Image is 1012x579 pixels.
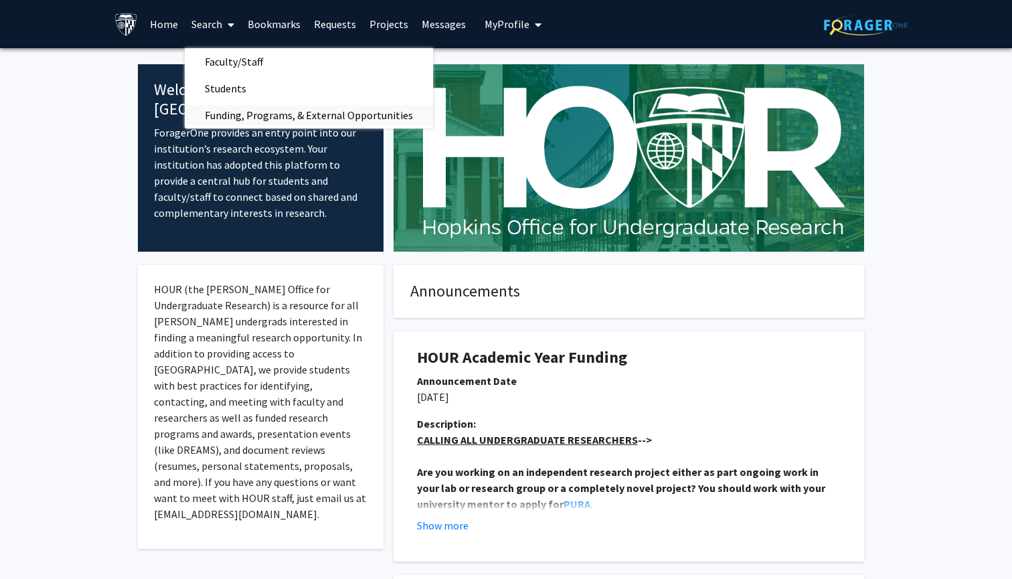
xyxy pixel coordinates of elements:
p: [DATE] [417,389,841,405]
p: HOUR (the [PERSON_NAME] Office for Undergraduate Research) is a resource for all [PERSON_NAME] un... [154,281,367,522]
div: Announcement Date [417,373,841,389]
span: Funding, Programs, & External Opportunities [185,102,433,129]
div: Description: [417,416,841,432]
u: CALLING ALL UNDERGRADUATE RESEARCHERS [417,433,638,446]
a: Bookmarks [241,1,307,48]
a: Search [185,1,241,48]
p: ForagerOne provides an entry point into our institution’s research ecosystem. Your institution ha... [154,125,367,221]
span: Faculty/Staff [185,48,283,75]
strong: --> [417,433,652,446]
span: Students [185,75,266,102]
strong: Are you working on an independent research project either as part ongoing work in your lab or res... [417,465,827,511]
a: Home [143,1,185,48]
a: Students [185,78,433,98]
button: Show more [417,517,469,533]
a: Requests [307,1,363,48]
iframe: Chat [10,519,57,569]
a: Projects [363,1,415,48]
a: Messages [415,1,473,48]
img: Cover Image [394,64,864,252]
img: ForagerOne Logo [824,15,908,35]
a: Funding, Programs, & External Opportunities [185,105,433,125]
a: Faculty/Staff [185,52,433,72]
h4: Welcome to [GEOGRAPHIC_DATA] [154,80,367,119]
span: My Profile [485,17,529,31]
p: . [417,464,841,512]
h4: Announcements [410,282,847,301]
img: Johns Hopkins University Logo [114,13,138,36]
h1: HOUR Academic Year Funding [417,348,841,367]
a: PURA [564,497,590,511]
